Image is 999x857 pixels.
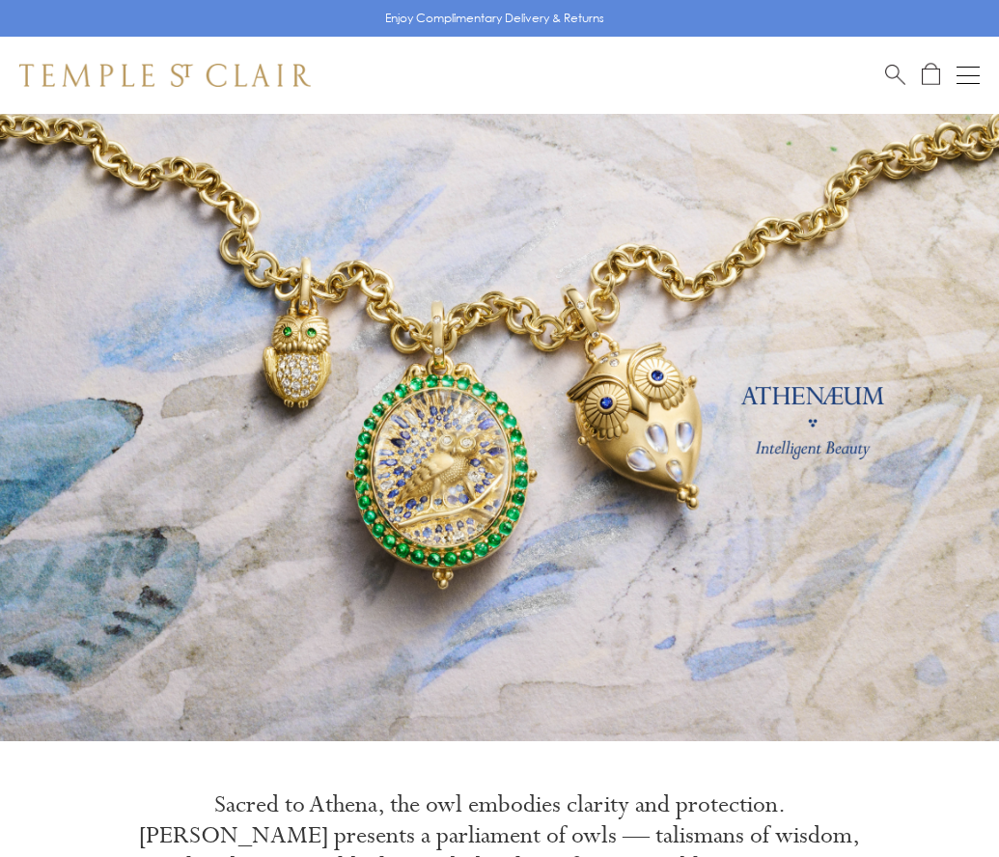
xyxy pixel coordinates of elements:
a: Open Shopping Bag [922,63,940,87]
button: Open navigation [957,64,980,87]
img: Temple St. Clair [19,64,311,87]
a: Search [885,63,905,87]
p: Enjoy Complimentary Delivery & Returns [385,9,604,28]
